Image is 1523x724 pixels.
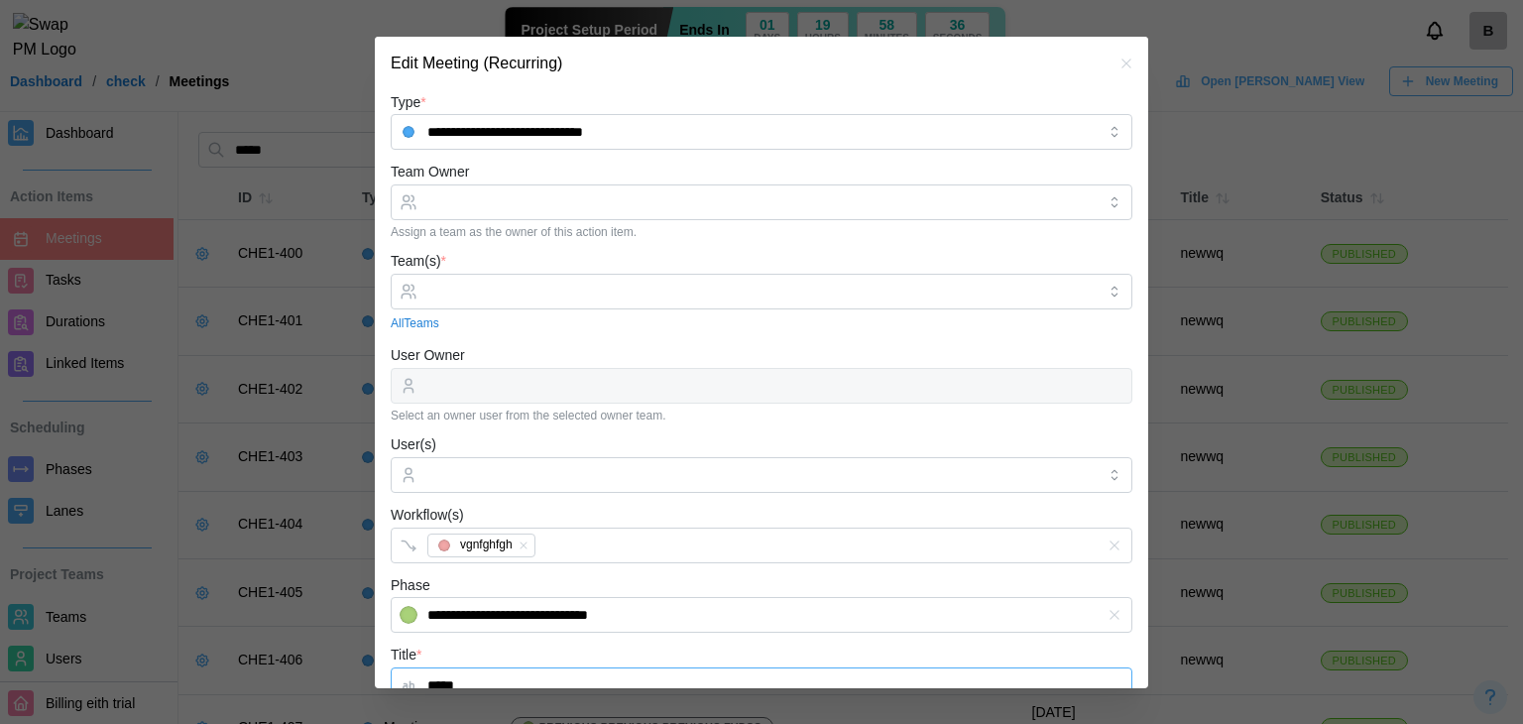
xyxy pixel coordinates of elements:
label: Title [391,645,421,666]
label: User(s) [391,434,436,456]
label: User Owner [391,345,465,367]
label: Team Owner [391,162,469,183]
div: Assign a team as the owner of this action item. [391,225,1132,239]
label: Phase [391,575,430,597]
div: vgnfghfgh [460,536,513,554]
label: Team(s) [391,251,446,273]
a: All Teams [391,314,439,333]
h2: Edit Meeting (Recurring) [391,56,562,71]
div: Select an owner user from the selected owner team. [391,409,1132,422]
label: Type [391,92,426,114]
label: Workflow(s) [391,505,464,527]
